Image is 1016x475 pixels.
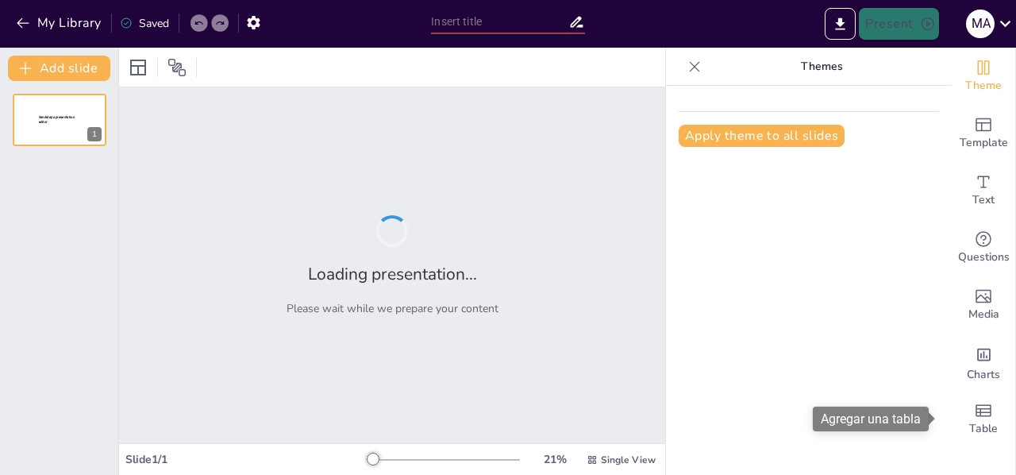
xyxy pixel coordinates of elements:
div: Slide 1 / 1 [125,452,368,467]
div: Get real-time input from your audience [952,219,1015,276]
div: Add ready made slides [952,105,1015,162]
font: Agregar una tabla [821,411,921,427]
p: Themes [707,48,936,86]
div: Add images, graphics, shapes or video [952,276,1015,334]
span: Sendsteps presentation editor [39,115,75,124]
button: Present [859,8,938,40]
span: Text [972,191,995,209]
div: 1 [13,94,106,146]
span: Theme [965,77,1002,95]
input: Insert title [431,10,568,33]
button: My Library [12,10,108,36]
div: Change the overall theme [952,48,1015,105]
div: 1 [87,127,102,141]
div: Add charts and graphs [952,334,1015,391]
button: M A [966,8,995,40]
p: Please wait while we prepare your content [287,301,498,316]
button: Export to PowerPoint [825,8,856,40]
span: Template [960,134,1008,152]
span: Charts [967,366,1000,384]
div: Layout [125,55,151,80]
span: Table [969,420,998,438]
h2: Loading presentation... [308,263,477,285]
div: M A [966,10,995,38]
div: Add a table [952,391,1015,448]
span: Questions [958,249,1010,266]
div: Saved [120,16,169,31]
span: Media [968,306,999,323]
div: Add text boxes [952,162,1015,219]
button: Apply theme to all slides [679,125,845,147]
span: Single View [601,454,656,466]
div: 21 % [536,452,574,467]
button: Add slide [8,56,110,81]
span: Position [167,58,187,77]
